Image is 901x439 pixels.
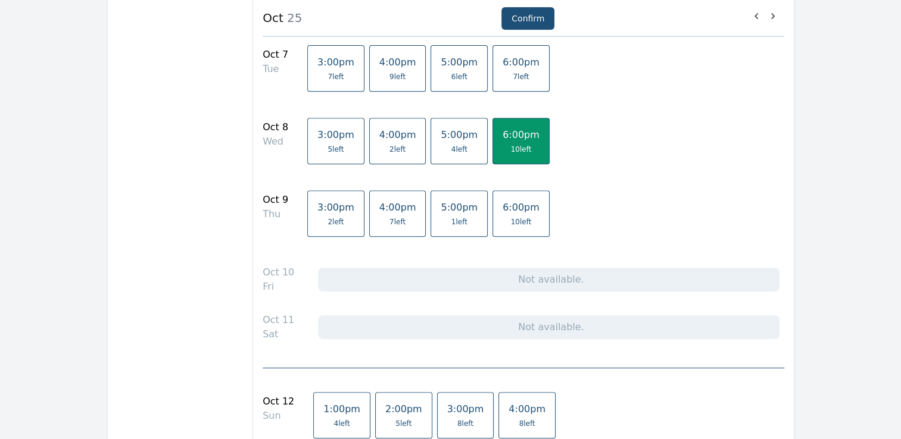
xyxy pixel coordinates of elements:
[513,72,529,81] span: 7 left
[263,11,283,25] strong: Oct
[451,72,467,81] span: 6 left
[503,57,540,68] span: 6:00pm
[263,134,288,149] div: Wed
[318,268,779,291] div: Not available.
[519,419,535,428] span: 8 left
[385,403,422,415] span: 2:00pm
[451,217,467,227] span: 1 left
[263,409,294,423] div: Sun
[457,419,473,428] span: 8 left
[283,11,303,25] span: 25
[389,217,406,227] span: 7 left
[263,62,288,76] div: Tue
[263,120,288,134] div: Oct 8
[334,419,350,428] span: 4 left
[511,217,532,227] span: 10 left
[451,145,467,154] span: 4 left
[441,202,478,213] span: 5:00pm
[395,419,411,428] span: 5 left
[441,57,478,68] span: 5:00pm
[379,129,416,140] span: 4:00pm
[263,327,294,341] div: Sat
[263,394,294,409] div: Oct 12
[511,145,532,154] span: 10 left
[328,217,344,227] span: 2 left
[328,72,344,81] span: 7 left
[263,280,294,294] div: Fri
[328,145,344,154] span: 5 left
[503,202,540,213] span: 6:00pm
[379,202,416,213] span: 4:00pm
[263,48,288,62] div: Oct 7
[441,129,478,140] span: 5:00pm
[501,7,554,30] button: Confirm
[447,403,484,415] span: 3:00pm
[263,313,294,327] div: Oct 11
[317,57,354,68] span: 3:00pm
[318,315,779,339] div: Not available.
[509,403,545,415] span: 4:00pm
[263,265,294,280] div: Oct 10
[263,193,288,207] div: Oct 9
[263,207,288,221] div: Thu
[317,129,354,140] span: 3:00pm
[379,57,416,68] span: 4:00pm
[389,145,406,154] span: 2 left
[503,129,540,140] span: 6:00pm
[389,72,406,81] span: 9 left
[323,403,360,415] span: 1:00pm
[317,202,354,213] span: 3:00pm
